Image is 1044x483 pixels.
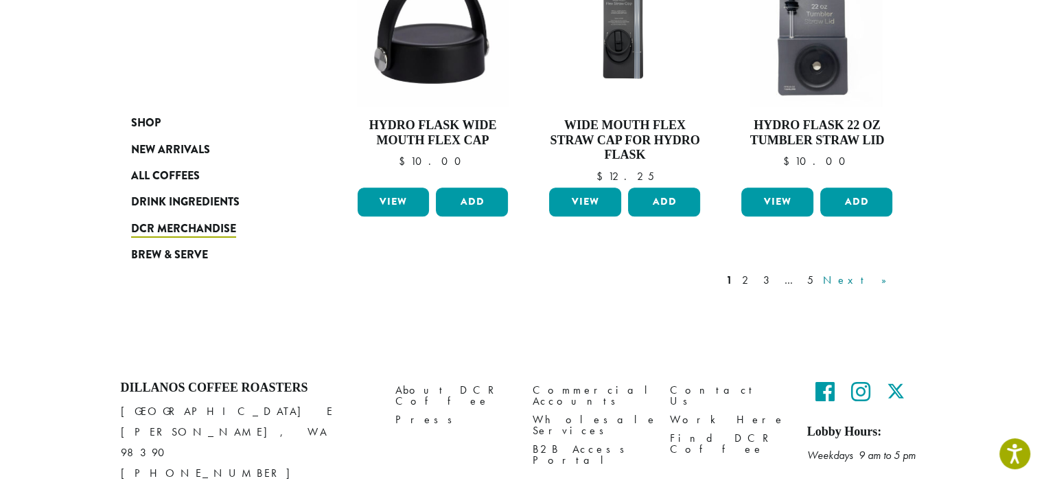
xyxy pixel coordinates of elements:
[131,168,200,185] span: All Coffees
[131,194,240,211] span: Drink Ingredients
[533,381,649,410] a: Commercial Accounts
[820,188,892,216] button: Add
[436,188,508,216] button: Add
[354,118,512,148] h4: Hydro Flask Wide Mouth Flex Cap
[131,115,161,132] span: Shop
[395,381,512,410] a: About DCR Coffee
[131,242,296,268] a: Brew & Serve
[782,154,851,168] bdi: 10.00
[670,381,787,410] a: Contact Us
[670,410,787,429] a: Work Here
[761,272,778,289] a: 3
[820,272,899,289] a: Next »
[670,429,787,458] a: Find DCR Coffee
[807,448,916,462] em: Weekdays 9 am to 5 pm
[807,425,924,440] h5: Lobby Hours:
[533,410,649,440] a: Wholesale Services
[738,118,896,148] h4: Hydro Flask 22 oz Tumbler Straw Lid
[398,154,467,168] bdi: 10.00
[395,410,512,429] a: Press
[782,154,794,168] span: $
[596,169,653,183] bdi: 12.25
[741,188,813,216] a: View
[533,440,649,469] a: B2B Access Portal
[546,118,704,163] h4: Wide Mouth Flex Straw Cap for Hydro Flask
[131,189,296,215] a: Drink Ingredients
[804,272,816,289] a: 5
[398,154,410,168] span: $
[131,216,296,242] a: DCR Merchandise
[358,188,430,216] a: View
[131,142,210,159] span: New Arrivals
[628,188,700,216] button: Add
[131,163,296,189] a: All Coffees
[121,381,375,396] h4: Dillanos Coffee Roasters
[131,110,296,136] a: Shop
[596,169,607,183] span: $
[782,272,800,289] a: …
[723,272,735,289] a: 1
[739,272,756,289] a: 2
[549,188,621,216] a: View
[131,247,208,264] span: Brew & Serve
[131,221,236,238] span: DCR Merchandise
[131,136,296,162] a: New Arrivals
